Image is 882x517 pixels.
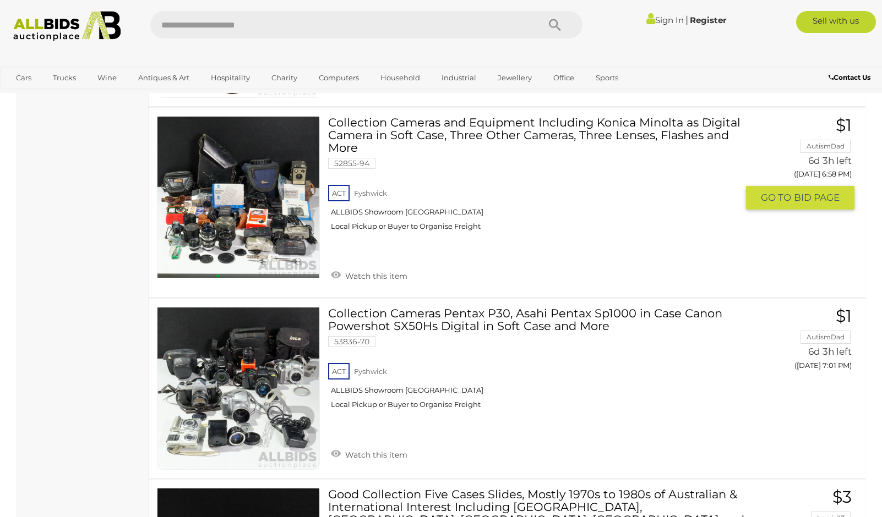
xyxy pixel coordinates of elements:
a: Jewellery [491,69,539,87]
span: $3 [832,487,852,507]
a: Antiques & Art [131,69,197,87]
a: Hospitality [204,69,257,87]
a: Sign In [646,15,684,25]
a: Register [690,15,726,25]
a: Industrial [434,69,483,87]
span: BID PAGE [794,191,840,204]
a: $1 AutismDad 6d 3h left ([DATE] 7:01 PM) [754,307,854,376]
a: $1 AutismDad 6d 3h left ([DATE] 6:58 PM) GO TOBID PAGE [754,116,854,211]
button: GO TOBID PAGE [746,186,854,210]
a: Watch this item [328,267,410,283]
span: $1 [836,115,852,135]
a: Cars [9,69,39,87]
button: Search [527,11,582,38]
a: Trucks [46,69,83,87]
a: Computers [312,69,366,87]
b: Contact Us [829,73,870,81]
a: Charity [264,69,304,87]
span: GO TO [761,191,794,204]
a: Watch this item [328,446,410,462]
span: Watch this item [342,271,407,281]
a: Collection Cameras Pentax P30, Asahi Pentax Sp1000 in Case Canon Powershot SX50Hs Digital in Soft... [336,307,738,417]
a: Wine [90,69,124,87]
a: Contact Us [829,71,873,84]
span: $1 [836,306,852,326]
img: Allbids.com.au [7,11,127,41]
a: Office [546,69,581,87]
a: Sell with us [796,11,876,33]
a: Sports [589,69,625,87]
span: | [685,14,688,26]
span: Watch this item [342,450,407,460]
a: Collection Cameras and Equipment Including Konica Minolta as Digital Camera in Soft Case, Three O... [336,116,738,239]
a: Household [373,69,427,87]
a: [GEOGRAPHIC_DATA] [9,87,101,105]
